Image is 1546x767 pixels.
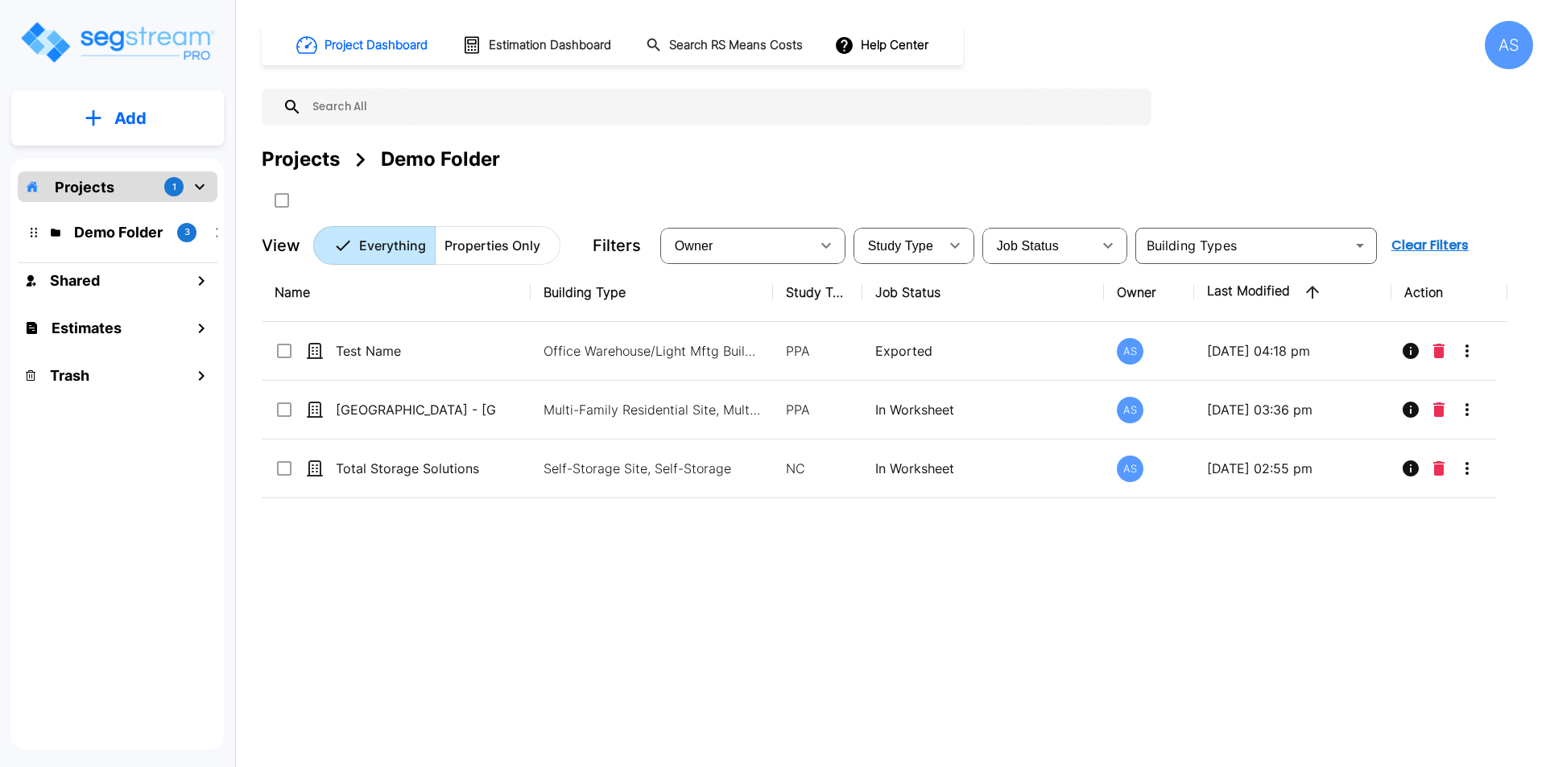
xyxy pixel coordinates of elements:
[786,341,849,361] p: PPA
[184,225,190,239] p: 3
[1451,394,1483,426] button: More-Options
[19,19,216,65] img: Logo
[11,95,224,142] button: Add
[997,239,1059,253] span: Job Status
[862,263,1105,322] th: Job Status
[1207,400,1379,419] p: [DATE] 03:36 pm
[50,365,89,386] h1: Trash
[74,221,164,243] p: Demo Folder
[489,36,611,55] h1: Estimation Dashboard
[266,184,298,216] button: SelectAll
[50,270,100,291] h1: Shared
[544,341,761,361] p: Office Warehouse/Light Mftg Building, Commercial Property Site
[831,30,935,60] button: Help Center
[359,236,426,255] p: Everything
[1207,459,1379,478] p: [DATE] 02:55 pm
[302,89,1143,126] input: Search All
[1194,263,1391,322] th: Last Modified
[593,233,641,258] p: Filters
[262,233,300,258] p: View
[172,180,176,194] p: 1
[786,459,849,478] p: NC
[1395,335,1427,367] button: Info
[986,223,1092,268] div: Select
[456,28,620,62] button: Estimation Dashboard
[313,226,560,265] div: Platform
[1117,456,1143,482] div: AS
[381,145,500,174] div: Demo Folder
[1427,394,1451,426] button: Delete
[1427,335,1451,367] button: Delete
[1451,335,1483,367] button: More-Options
[435,226,560,265] button: Properties Only
[1391,263,1508,322] th: Action
[1485,21,1533,69] div: AS
[669,36,803,55] h1: Search RS Means Costs
[1395,452,1427,485] button: Info
[663,223,810,268] div: Select
[336,341,497,361] p: Test Name
[875,400,1092,419] p: In Worksheet
[544,400,761,419] p: Multi-Family Residential Site, Multi-Family Residential
[1140,234,1346,257] input: Building Types
[262,263,531,322] th: Name
[875,459,1092,478] p: In Worksheet
[114,106,147,130] p: Add
[324,36,428,55] h1: Project Dashboard
[444,236,540,255] p: Properties Only
[1117,397,1143,423] div: AS
[1451,452,1483,485] button: More-Options
[786,400,849,419] p: PPA
[773,263,862,322] th: Study Type
[1207,341,1379,361] p: [DATE] 04:18 pm
[857,223,939,268] div: Select
[313,226,436,265] button: Everything
[675,239,713,253] span: Owner
[544,459,761,478] p: Self-Storage Site, Self-Storage
[1427,452,1451,485] button: Delete
[1385,229,1475,262] button: Clear Filters
[52,317,122,339] h1: Estimates
[639,30,812,61] button: Search RS Means Costs
[1395,394,1427,426] button: Info
[55,176,114,198] p: Projects
[531,263,773,322] th: Building Type
[868,239,933,253] span: Study Type
[875,341,1092,361] p: Exported
[1117,338,1143,365] div: AS
[1104,263,1193,322] th: Owner
[290,27,436,63] button: Project Dashboard
[336,400,497,419] p: [GEOGRAPHIC_DATA] - [GEOGRAPHIC_DATA]
[336,459,497,478] p: Total Storage Solutions
[262,145,340,174] div: Projects
[1349,234,1371,257] button: Open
